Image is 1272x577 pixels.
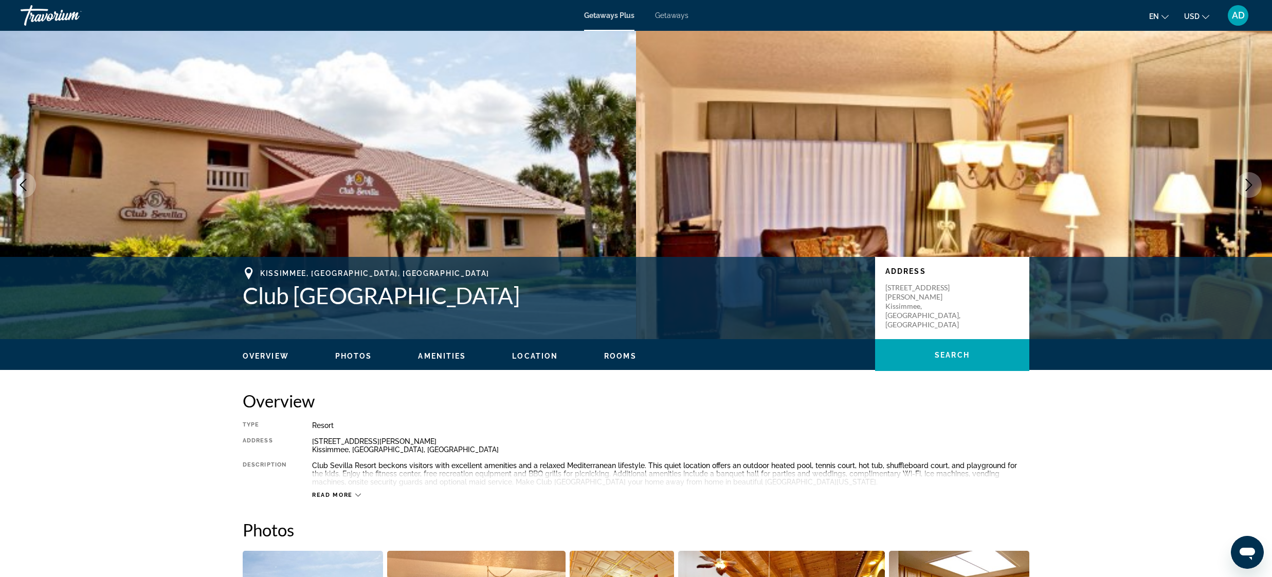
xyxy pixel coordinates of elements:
[512,351,558,361] button: Location
[604,352,637,360] span: Rooms
[418,352,466,360] span: Amenities
[1184,9,1209,24] button: Change currency
[1231,536,1264,569] iframe: Button to launch messaging window
[512,352,558,360] span: Location
[1149,9,1169,24] button: Change language
[312,437,1029,454] div: [STREET_ADDRESS][PERSON_NAME] Kissimmee, [GEOGRAPHIC_DATA], [GEOGRAPHIC_DATA]
[418,351,466,361] button: Amenities
[885,283,968,329] p: [STREET_ADDRESS][PERSON_NAME] Kissimmee, [GEOGRAPHIC_DATA], [GEOGRAPHIC_DATA]
[655,11,688,20] a: Getaways
[312,421,1029,430] div: Resort
[1149,12,1159,21] span: en
[243,437,286,454] div: Address
[243,352,289,360] span: Overview
[1236,172,1262,198] button: Next image
[243,461,286,486] div: Description
[584,11,634,20] a: Getaways Plus
[335,352,372,360] span: Photos
[1225,5,1251,26] button: User Menu
[604,351,637,361] button: Rooms
[312,492,353,498] span: Read more
[21,2,123,29] a: Travorium
[335,351,372,361] button: Photos
[243,282,865,309] h1: Club [GEOGRAPHIC_DATA]
[312,491,361,499] button: Read more
[312,461,1029,486] div: Club Sevilla Resort beckons visitors with excellent amenities and a relaxed Mediterranean lifesty...
[885,267,1019,275] p: Address
[935,351,970,359] span: Search
[10,172,36,198] button: Previous image
[875,339,1029,371] button: Search
[1232,10,1245,21] span: AD
[243,421,286,430] div: Type
[243,390,1029,411] h2: Overview
[243,351,289,361] button: Overview
[260,269,489,277] span: Kissimmee, [GEOGRAPHIC_DATA], [GEOGRAPHIC_DATA]
[1184,12,1200,21] span: USD
[243,519,1029,540] h2: Photos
